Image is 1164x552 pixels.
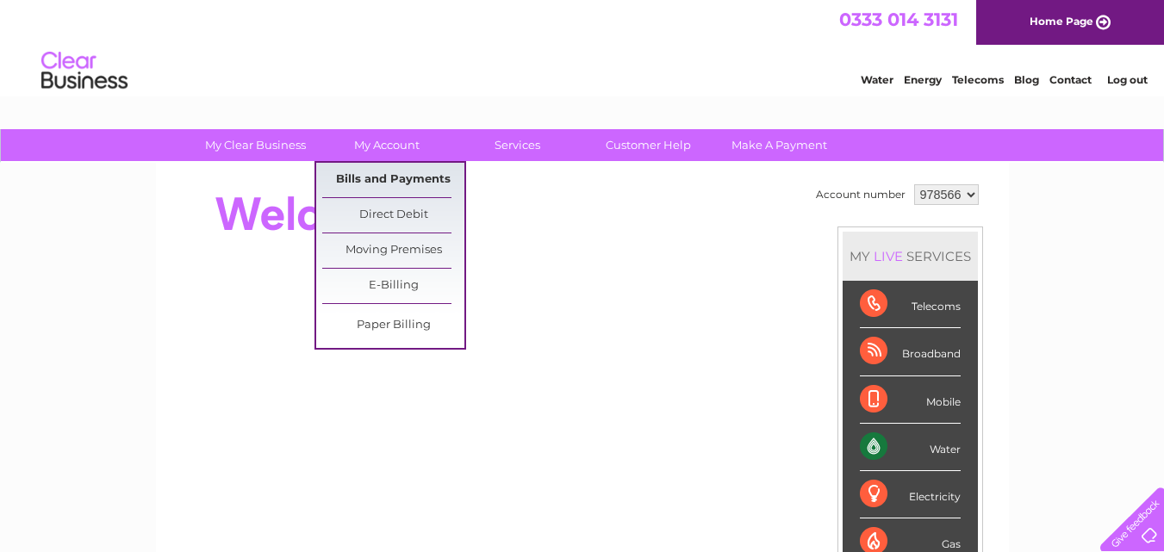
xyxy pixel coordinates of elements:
a: Make A Payment [708,129,850,161]
a: 0333 014 3131 [839,9,958,30]
a: Moving Premises [322,233,464,268]
div: Telecoms [860,281,961,328]
a: E-Billing [322,269,464,303]
td: Account number [812,180,910,209]
a: Contact [1049,73,1092,86]
div: Clear Business is a trading name of Verastar Limited (registered in [GEOGRAPHIC_DATA] No. 3667643... [176,9,990,84]
a: My Account [315,129,458,161]
a: Blog [1014,73,1039,86]
div: LIVE [870,248,906,264]
a: My Clear Business [184,129,327,161]
a: Customer Help [577,129,719,161]
div: Broadband [860,328,961,375]
a: Log out [1107,73,1148,86]
div: Water [860,424,961,471]
div: Electricity [860,471,961,518]
a: Services [446,129,588,161]
a: Water [861,73,893,86]
a: Direct Debit [322,198,464,233]
div: MY SERVICES [843,232,978,281]
img: logo.png [40,45,128,97]
div: Mobile [860,376,961,424]
a: Energy [904,73,942,86]
a: Bills and Payments [322,163,464,197]
a: Paper Billing [322,308,464,343]
a: Telecoms [952,73,1004,86]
